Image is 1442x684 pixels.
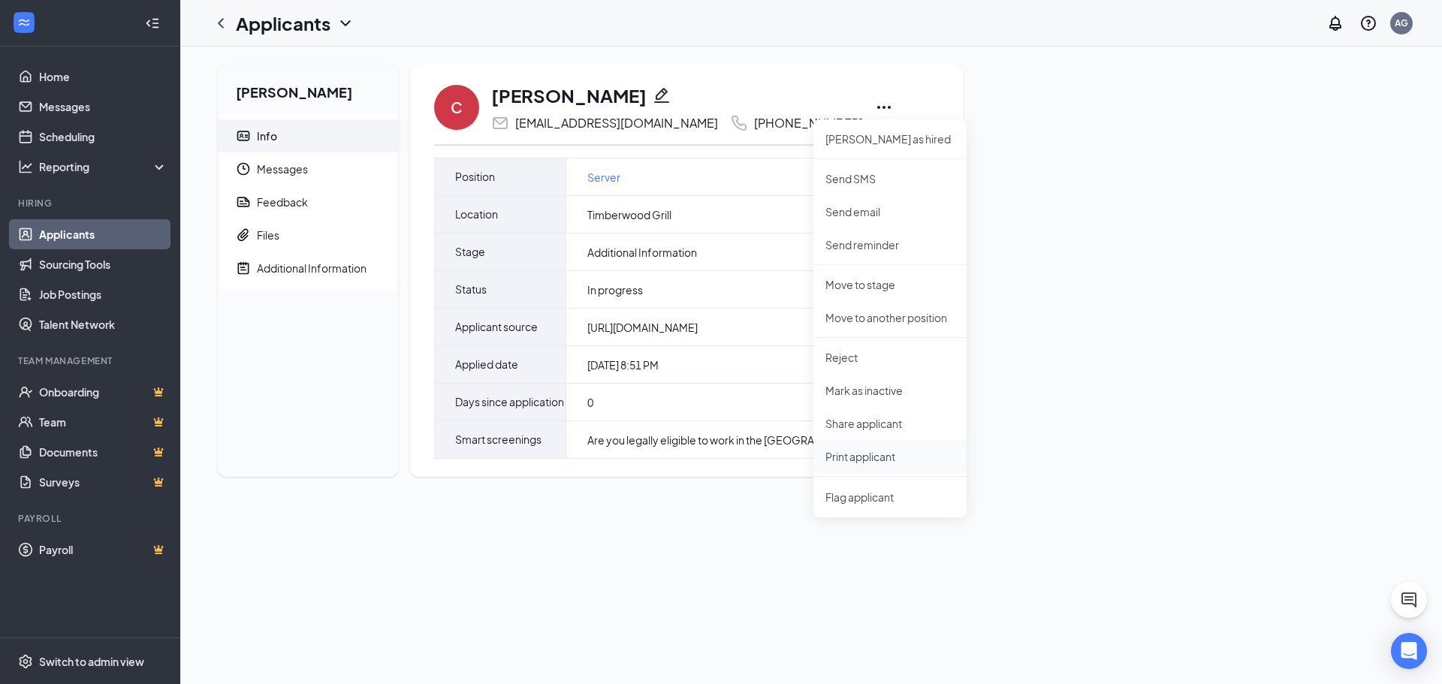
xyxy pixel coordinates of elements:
[825,489,955,505] span: Flag applicant
[39,249,167,279] a: Sourcing Tools
[825,277,955,292] p: Move to stage
[18,654,33,669] svg: Settings
[39,654,144,669] div: Switch to admin view
[451,97,463,118] div: C
[39,437,167,467] a: DocumentsCrown
[236,227,251,243] svg: Paperclip
[515,116,718,131] div: [EMAIL_ADDRESS][DOMAIN_NAME]
[455,271,487,308] span: Status
[39,219,167,249] a: Applicants
[1400,591,1418,609] svg: ChatActive
[257,227,279,243] div: Files
[39,279,167,309] a: Job Postings
[39,467,167,497] a: SurveysCrown
[236,128,251,143] svg: ContactCard
[1391,633,1427,669] div: Open Intercom Messenger
[587,320,698,335] span: [URL][DOMAIN_NAME]
[39,92,167,122] a: Messages
[825,310,955,325] p: Move to another position
[257,261,367,276] div: Additional Information
[236,261,251,276] svg: NoteActive
[1326,14,1344,32] svg: Notifications
[218,218,398,252] a: PaperclipFiles
[39,62,167,92] a: Home
[825,350,955,365] p: Reject
[1395,17,1408,29] div: AG
[455,384,564,420] span: Days since application
[236,11,330,36] h1: Applicants
[145,16,160,31] svg: Collapse
[257,152,386,185] span: Messages
[336,14,354,32] svg: ChevronDown
[825,171,955,186] p: Send SMS
[455,234,485,270] span: Stage
[18,159,33,174] svg: Analysis
[875,98,893,116] svg: Ellipses
[825,383,955,398] p: Mark as inactive
[455,346,518,383] span: Applied date
[218,152,398,185] a: ClockMessages
[218,119,398,152] a: ContactCardInfo
[455,309,538,345] span: Applicant source
[653,86,671,104] svg: Pencil
[587,432,900,447] div: Are you legally eligible to work in the [GEOGRAPHIC_DATA]? :
[218,252,398,285] a: NoteActiveAdditional Information
[39,377,167,407] a: OnboardingCrown
[455,158,495,195] span: Position
[218,185,398,218] a: ReportFeedback
[212,14,230,32] svg: ChevronLeft
[39,309,167,339] a: Talent Network
[455,421,542,458] span: Smart screenings
[17,15,32,30] svg: WorkstreamLogo
[18,197,164,209] div: Hiring
[39,535,167,565] a: PayrollCrown
[39,122,167,152] a: Scheduling
[491,114,509,132] svg: Email
[587,245,697,260] span: Additional Information
[587,395,593,410] span: 0
[39,159,168,174] div: Reporting
[1391,582,1427,618] button: ChatActive
[455,196,498,233] span: Location
[825,131,955,146] p: [PERSON_NAME] as hired
[587,169,620,185] a: Server
[754,116,863,131] div: [PHONE_NUMBER]
[825,449,955,464] p: Print applicant
[236,161,251,176] svg: Clock
[587,282,643,297] span: In progress
[39,407,167,437] a: TeamCrown
[257,194,308,209] div: Feedback
[18,512,164,525] div: Payroll
[587,357,659,372] span: [DATE] 8:51 PM
[257,128,277,143] div: Info
[236,194,251,209] svg: Report
[18,354,164,367] div: Team Management
[825,237,955,252] p: Send reminder
[587,207,671,222] span: Timberwood Grill
[1359,14,1377,32] svg: QuestionInfo
[730,114,748,132] svg: Phone
[825,204,955,219] p: Send email
[218,65,398,113] h2: [PERSON_NAME]
[825,416,955,431] p: Share applicant
[491,83,647,108] h1: [PERSON_NAME]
